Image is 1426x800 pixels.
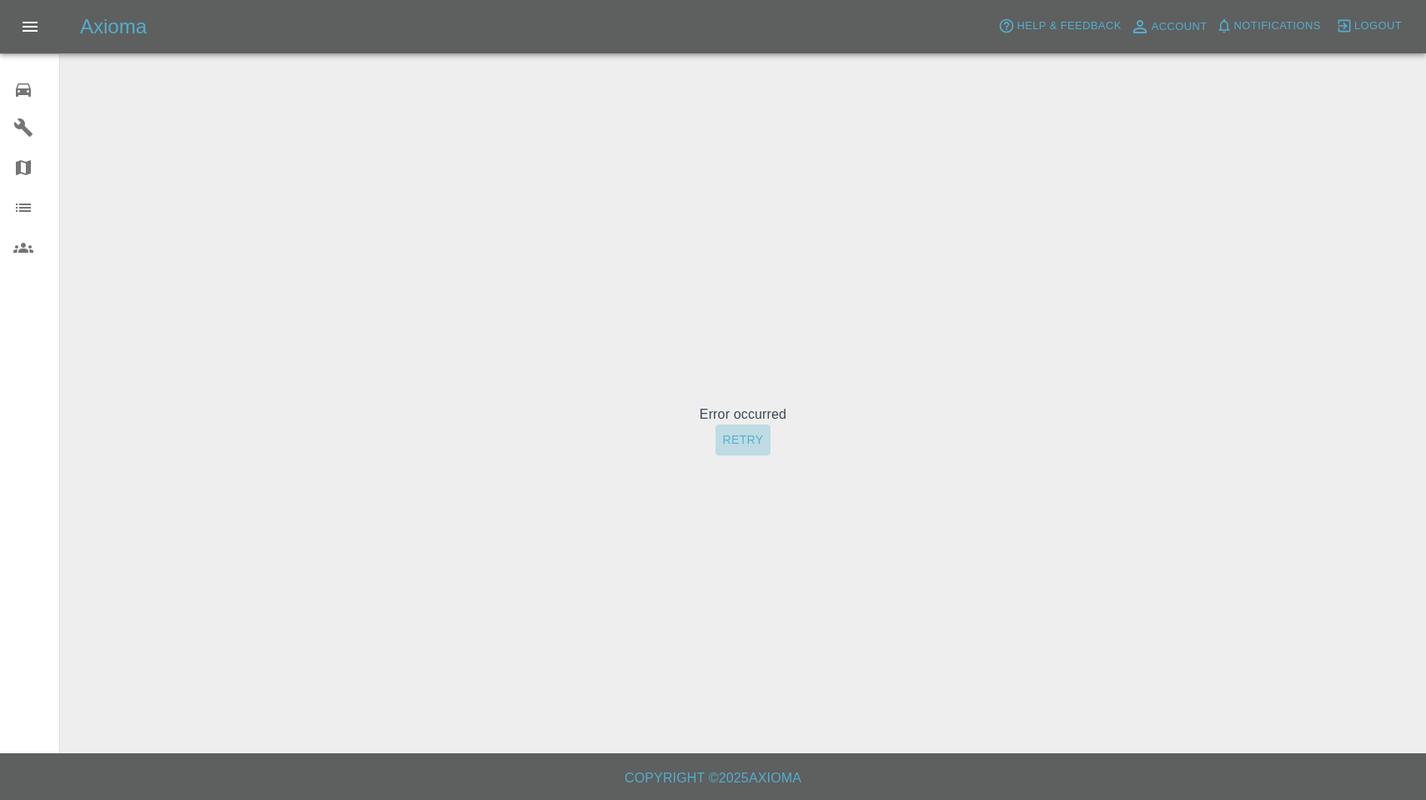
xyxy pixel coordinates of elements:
button: Retry [716,425,770,455]
p: Error occurred [700,405,786,425]
span: Notifications [1234,17,1321,36]
span: Account [1152,18,1208,37]
button: Logout [1332,13,1406,39]
h5: Axioma [80,13,147,40]
span: Logout [1354,17,1402,36]
span: Help & Feedback [1017,17,1121,36]
button: Open drawer [10,7,50,47]
button: Help & Feedback [994,13,1125,39]
button: Notifications [1212,13,1325,39]
h6: Copyright © 2025 Axioma [13,767,1413,790]
a: Account [1126,13,1212,40]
